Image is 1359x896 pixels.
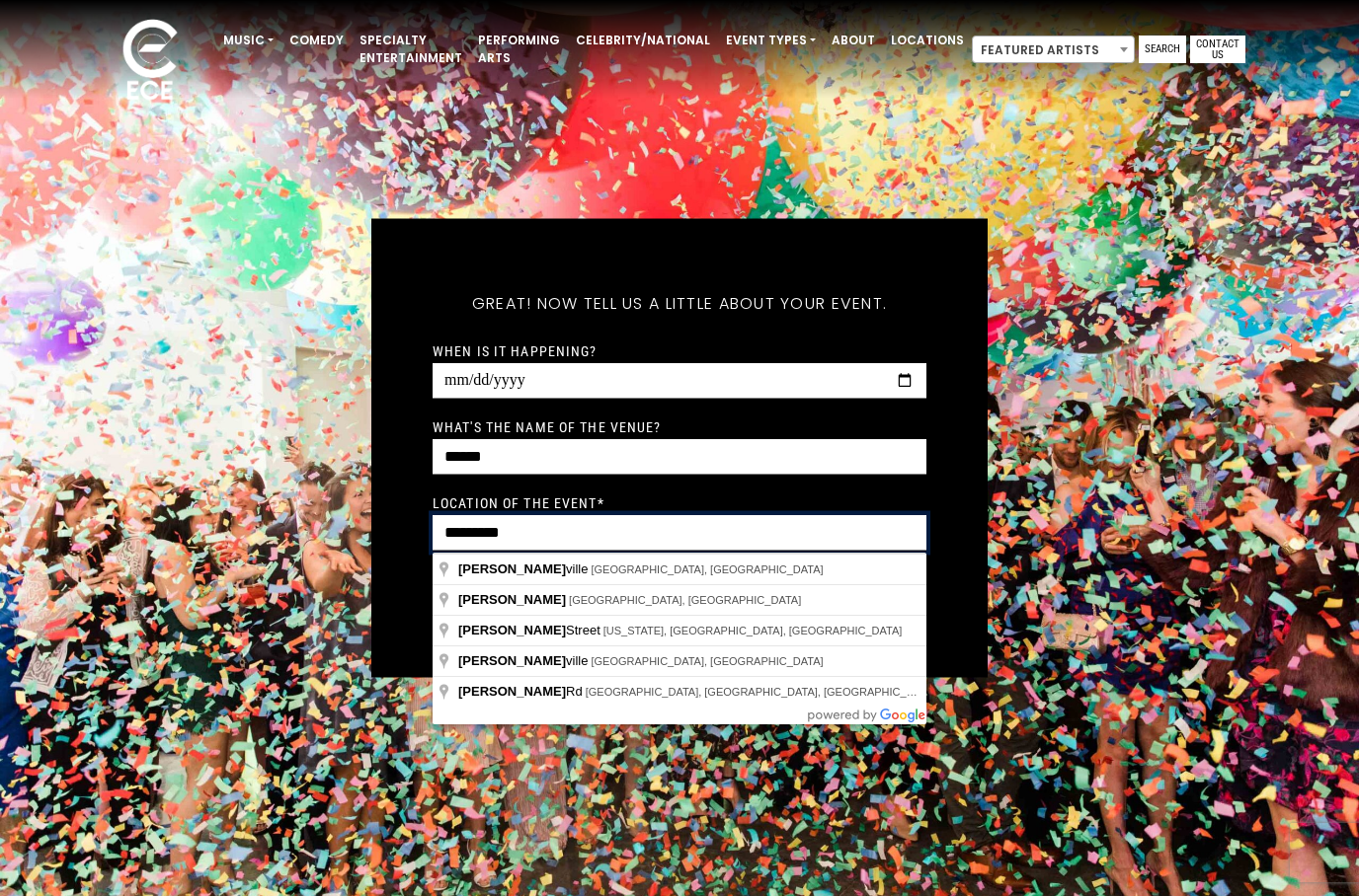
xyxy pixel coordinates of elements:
span: Featured Artists [973,37,1134,64]
span: [US_STATE], [GEOGRAPHIC_DATA], [GEOGRAPHIC_DATA] [603,625,903,636]
a: Performing Arts [470,24,568,75]
a: About [824,24,883,57]
span: [PERSON_NAME] [458,653,566,668]
a: Event Types [718,24,824,57]
a: Music [215,24,281,57]
a: Locations [883,24,972,57]
span: ville [458,653,591,668]
a: Comedy [281,24,352,57]
label: Location of the event [433,494,604,512]
span: Street [458,623,603,637]
a: Specialty Entertainment [352,24,470,75]
label: When is it happening? [433,342,598,360]
a: Search [1139,36,1186,63]
span: [GEOGRAPHIC_DATA], [GEOGRAPHIC_DATA], [GEOGRAPHIC_DATA] [586,686,937,698]
span: Rd [458,684,586,699]
a: Contact Us [1190,36,1245,63]
label: What's the name of the venue? [433,418,661,436]
span: [PERSON_NAME] [458,623,566,637]
span: [GEOGRAPHIC_DATA], [GEOGRAPHIC_DATA] [569,594,801,606]
span: Featured Artists [972,36,1135,63]
span: [PERSON_NAME] [458,684,566,699]
a: Celebrity/National [568,24,718,57]
h5: Great! Now tell us a little about your event. [433,268,926,339]
img: ece_new_logo_whitev2-1.png [101,14,200,110]
span: [PERSON_NAME] [458,561,566,576]
span: [PERSON_NAME] [458,592,566,607]
span: [GEOGRAPHIC_DATA], [GEOGRAPHIC_DATA] [591,655,823,667]
span: ville [458,561,591,576]
span: [GEOGRAPHIC_DATA], [GEOGRAPHIC_DATA] [591,563,823,575]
